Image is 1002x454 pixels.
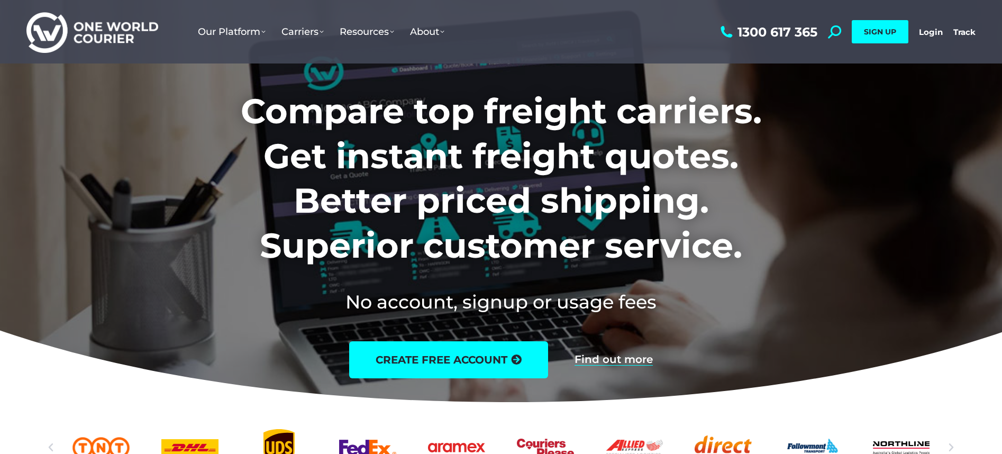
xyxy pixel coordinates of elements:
a: Our Platform [190,15,274,48]
span: Our Platform [198,26,266,38]
a: Login [919,27,943,37]
a: Carriers [274,15,332,48]
a: Resources [332,15,402,48]
a: About [402,15,452,48]
span: About [410,26,444,38]
a: Track [953,27,976,37]
a: create free account [349,341,548,378]
a: SIGN UP [852,20,908,43]
a: Find out more [575,354,653,366]
h2: No account, signup or usage fees [171,289,832,315]
img: One World Courier [26,11,158,53]
h1: Compare top freight carriers. Get instant freight quotes. Better priced shipping. Superior custom... [171,89,832,268]
span: Resources [340,26,394,38]
span: Carriers [281,26,324,38]
span: SIGN UP [864,27,896,37]
a: 1300 617 365 [718,25,817,39]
